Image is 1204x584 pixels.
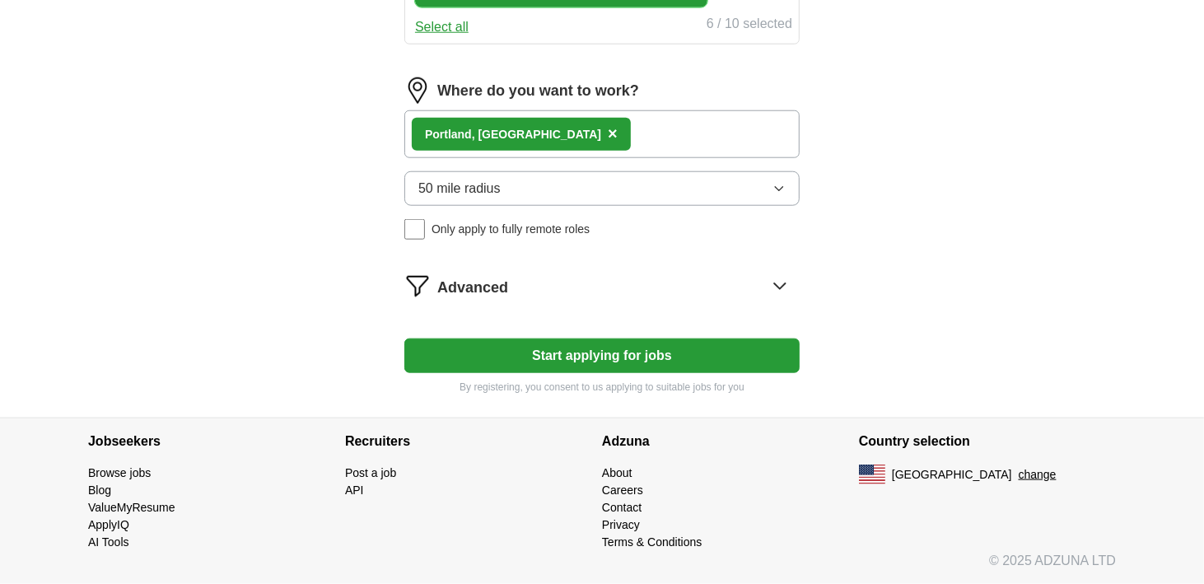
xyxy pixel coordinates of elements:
[437,80,639,102] label: Where do you want to work?
[418,179,501,199] span: 50 mile radius
[404,273,431,299] img: filter
[602,518,640,531] a: Privacy
[707,14,792,37] div: 6 / 10 selected
[425,128,448,141] strong: Port
[75,551,1129,584] div: © 2025 ADZUNA LTD
[859,465,885,484] img: US flag
[88,535,129,549] a: AI Tools
[404,77,431,104] img: location.png
[88,484,111,497] a: Blog
[602,466,632,479] a: About
[602,501,642,514] a: Contact
[88,501,175,514] a: ValueMyResume
[88,466,151,479] a: Browse jobs
[345,466,396,479] a: Post a job
[602,535,702,549] a: Terms & Conditions
[345,484,364,497] a: API
[1019,466,1057,484] button: change
[404,339,800,373] button: Start applying for jobs
[892,466,1012,484] span: [GEOGRAPHIC_DATA]
[859,418,1116,465] h4: Country selection
[608,124,618,142] span: ×
[88,518,129,531] a: ApplyIQ
[602,484,643,497] a: Careers
[432,221,590,238] span: Only apply to fully remote roles
[608,122,618,147] button: ×
[415,17,469,37] button: Select all
[425,126,601,143] div: land, [GEOGRAPHIC_DATA]
[404,380,800,395] p: By registering, you consent to us applying to suitable jobs for you
[404,219,425,240] input: Only apply to fully remote roles
[437,277,508,299] span: Advanced
[404,171,800,206] button: 50 mile radius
